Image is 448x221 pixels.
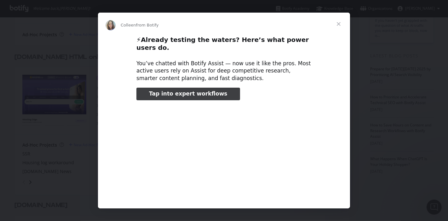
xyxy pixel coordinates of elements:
[121,23,136,27] span: Colleen
[327,13,350,35] span: Close
[149,90,227,97] span: Tap into expert workflows
[136,88,240,100] a: Tap into expert workflows
[136,60,312,82] div: You’ve chatted with Botify Assist — now use it like the pros. Most active users rely on Assist fo...
[136,23,159,27] span: from Botify
[136,36,309,51] b: Already testing the waters? Here’s what power users do.
[106,20,116,30] img: Profile image for Colleen
[136,36,312,55] h2: ⚡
